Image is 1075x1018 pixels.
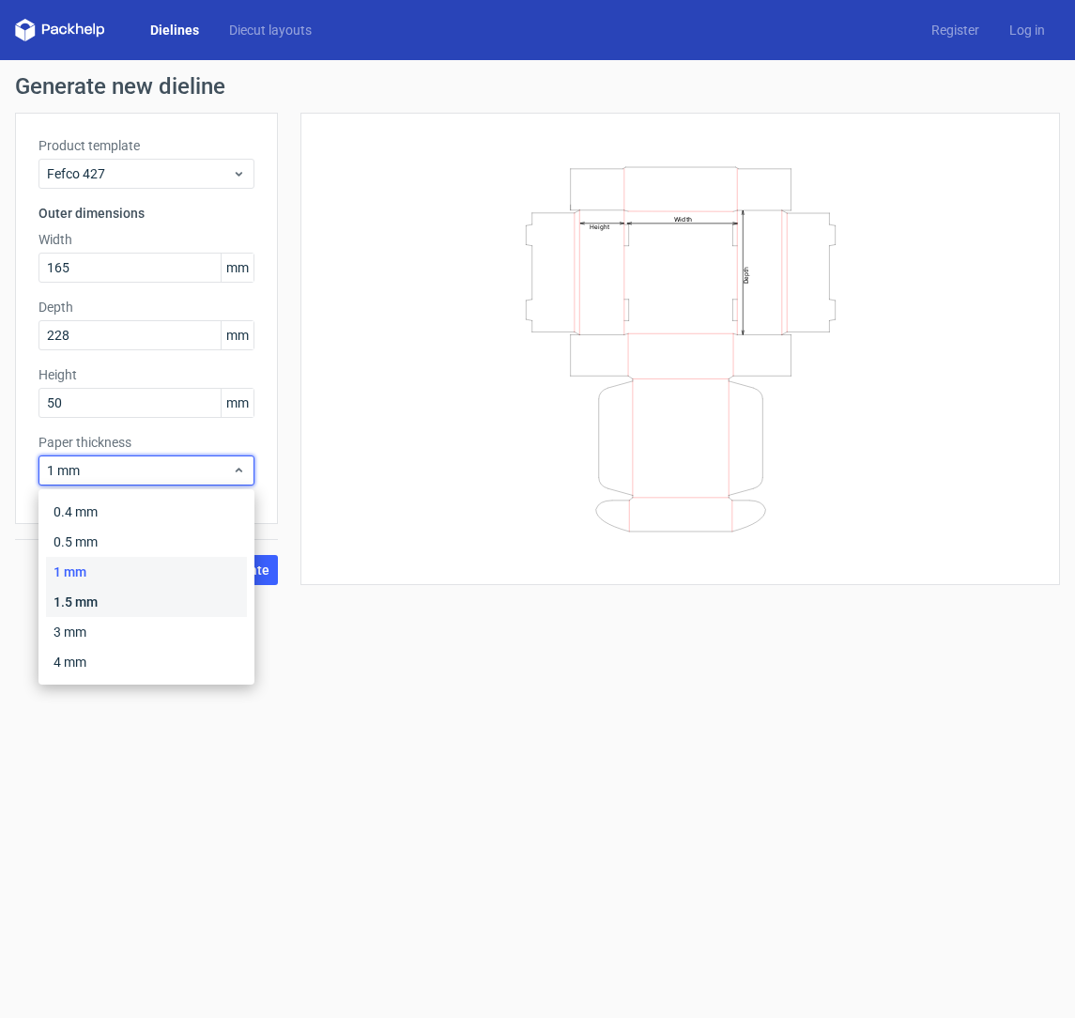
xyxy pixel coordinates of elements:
a: Diecut layouts [214,21,327,39]
h1: Generate new dieline [15,75,1060,98]
div: 0.5 mm [46,527,247,557]
h3: Outer dimensions [38,204,254,223]
span: Fefco 427 [47,164,232,183]
div: 1 mm [46,557,247,587]
div: 4 mm [46,647,247,677]
div: 3 mm [46,617,247,647]
label: Width [38,230,254,249]
label: Depth [38,298,254,316]
label: Height [38,365,254,384]
text: Depth [743,266,750,283]
div: 0.4 mm [46,497,247,527]
text: Height [590,223,609,230]
span: 1 mm [47,461,232,480]
a: Log in [994,21,1060,39]
span: mm [221,321,253,349]
label: Paper thickness [38,433,254,452]
label: Product template [38,136,254,155]
text: Width [674,214,692,223]
div: 1.5 mm [46,587,247,617]
span: mm [221,254,253,282]
a: Register [916,21,994,39]
span: mm [221,389,253,417]
a: Dielines [135,21,214,39]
